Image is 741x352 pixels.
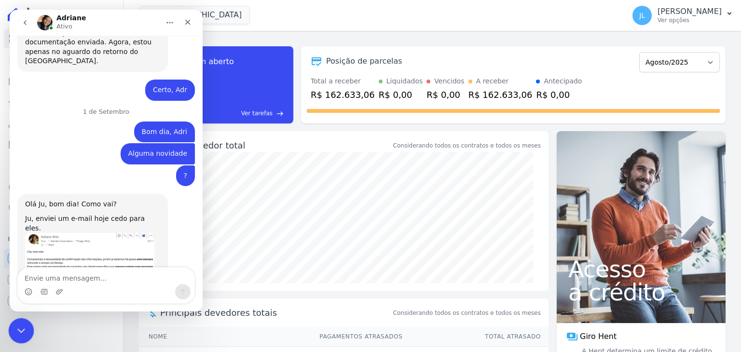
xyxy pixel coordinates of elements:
[326,55,402,67] div: Posição de parcelas
[124,112,185,133] div: Bom dia, Adri
[403,327,549,347] th: Total Atrasado
[434,76,464,86] div: Vencidos
[174,162,178,171] div: ?
[4,50,119,69] a: Contratos
[311,88,375,101] div: R$ 162.633,06
[9,318,34,344] iframe: Intercom live chat
[4,270,119,289] a: Conta Hent
[393,309,541,317] span: Considerando todos os contratos e todos os meses
[8,134,185,156] div: Juliany diz…
[536,88,582,101] div: R$ 0,00
[8,99,185,112] div: 1 de Setembro
[151,4,169,22] button: Início
[8,3,158,62] div: Compreendo Ju. Todas as ações solicitadas já foram realizadas e a documentação enviada. Agora, es...
[169,4,187,21] div: Fechar
[568,257,714,281] span: Acesso
[111,134,185,155] div: Alguma novidade
[15,190,151,200] div: Olá Ju, bom dia! Como vai?
[379,88,423,101] div: R$ 0,00
[160,139,391,152] div: Saldo devedor total
[15,204,151,223] div: Ju, enviei um e-mail hoje cedo para eles.
[8,184,185,308] div: Adriane diz…
[119,139,178,149] div: Alguma novidade
[197,109,284,118] a: Ver tarefas east
[4,71,119,91] a: Parcelas
[639,12,645,19] span: JL
[160,306,391,319] span: Principais devedores totais
[4,93,119,112] a: Lotes
[4,29,119,48] a: Visão Geral
[426,88,464,101] div: R$ 0,00
[386,76,423,86] div: Liquidados
[4,114,119,133] a: Clientes
[4,156,119,176] a: Transferências
[139,6,250,24] button: [GEOGRAPHIC_DATA]
[4,199,119,218] a: Negativação
[625,2,741,29] button: JL [PERSON_NAME] Ver opções
[8,112,185,134] div: Juliany diz…
[580,331,617,342] span: Giro Hent
[15,278,23,286] button: Selecionador de Emoji
[15,9,151,56] div: Compreendo Ju. Todas as ações solicitadas já foram realizadas e a documentação enviada. Agora, es...
[4,177,119,197] a: Crédito
[8,233,115,245] div: Plataformas
[46,278,54,286] button: Upload do anexo
[241,109,273,118] span: Ver tarefas
[132,118,178,127] div: Bom dia, Adri
[658,7,722,16] p: [PERSON_NAME]
[143,76,178,85] div: Certo, Adr
[8,258,185,274] textarea: Envie uma mensagem...
[468,88,533,101] div: R$ 162.633,06
[658,16,722,24] p: Ver opções
[476,76,509,86] div: A receber
[139,327,212,347] th: Nome
[212,327,403,347] th: Pagamentos Atrasados
[276,110,284,117] span: east
[4,249,119,268] a: Recebíveis
[568,281,714,304] span: a crédito
[47,12,63,22] p: Ativo
[30,278,38,286] button: Selecionador de GIF
[10,10,203,311] iframe: Intercom live chat
[8,156,185,185] div: Juliany diz…
[393,141,541,150] div: Considerando todos os contratos e todos os meses
[8,184,158,300] div: Olá Ju, bom dia! Como vai?Ju, enviei um e-mail hoje cedo para eles.
[165,274,181,290] button: Enviar uma mensagem
[8,70,185,99] div: Juliany diz…
[311,76,375,86] div: Total a receber
[136,70,185,91] div: Certo, Adr
[166,156,185,177] div: ?
[544,76,582,86] div: Antecipado
[8,3,185,70] div: Adriane diz…
[4,135,119,154] a: Minha Carteira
